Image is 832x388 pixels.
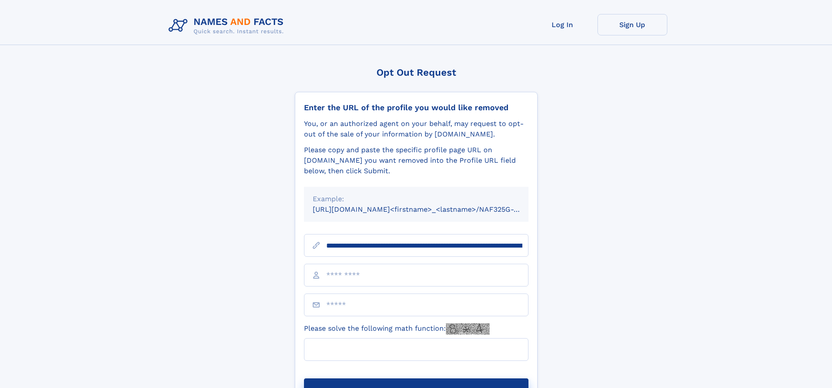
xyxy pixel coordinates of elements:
[313,205,545,213] small: [URL][DOMAIN_NAME]<firstname>_<lastname>/NAF325G-xxxxxxxx
[304,145,528,176] div: Please copy and paste the specific profile page URL on [DOMAIN_NAME] you want removed into the Pr...
[304,119,528,140] div: You, or an authorized agent on your behalf, may request to opt-out of the sale of your informatio...
[597,14,667,35] a: Sign Up
[304,103,528,112] div: Enter the URL of the profile you would like removed
[165,14,291,38] img: Logo Names and Facts
[313,194,520,204] div: Example:
[304,323,490,335] label: Please solve the following math function:
[528,14,597,35] a: Log In
[295,67,538,78] div: Opt Out Request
